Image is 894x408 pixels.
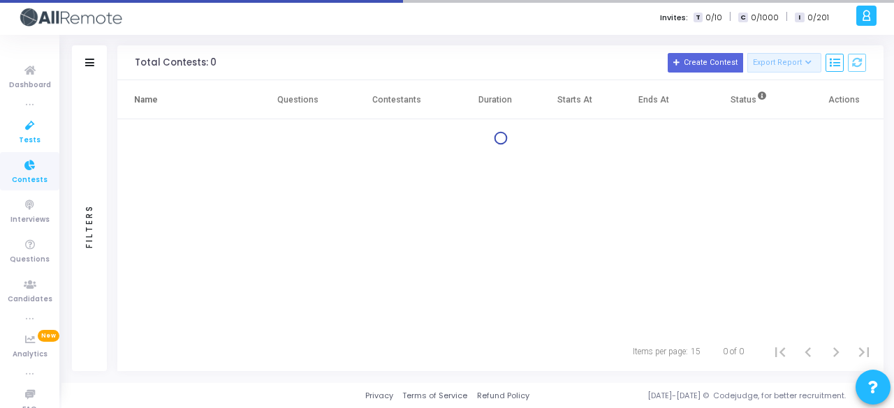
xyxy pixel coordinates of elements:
th: Questions [258,80,338,119]
div: [DATE]-[DATE] © Codejudge, for better recruitment. [529,390,877,402]
span: I [795,13,804,23]
button: Last page [850,338,878,365]
a: Privacy [365,390,393,402]
span: 0/10 [705,12,722,24]
th: Duration [455,80,535,119]
button: Export Report [747,53,822,73]
a: Refund Policy [477,390,529,402]
th: Status [694,80,804,119]
label: Invites: [660,12,688,24]
div: 0 of 0 [723,345,744,358]
button: Create Contest [668,53,743,73]
span: Dashboard [9,80,51,91]
span: T [694,13,703,23]
span: Candidates [8,294,52,305]
button: First page [766,338,794,365]
th: Actions [804,80,884,119]
span: | [729,10,731,24]
div: Total Contests: 0 [135,57,217,68]
span: Questions [10,254,50,266]
img: logo [17,3,122,31]
div: Items per page: [633,345,688,358]
th: Name [117,80,258,119]
div: 15 [691,345,701,358]
span: Analytics [13,349,47,361]
th: Starts At [535,80,615,119]
button: Next page [822,338,850,365]
span: New [38,330,59,342]
span: 0/1000 [751,12,779,24]
span: | [786,10,788,24]
span: Contests [12,174,47,186]
th: Contestants [337,80,455,119]
span: C [738,13,747,23]
button: Previous page [794,338,822,365]
span: Tests [19,135,41,146]
span: 0/201 [807,12,829,24]
th: Ends At [614,80,694,119]
span: Interviews [10,214,50,226]
a: Terms of Service [402,390,467,402]
div: Filters [83,149,96,303]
